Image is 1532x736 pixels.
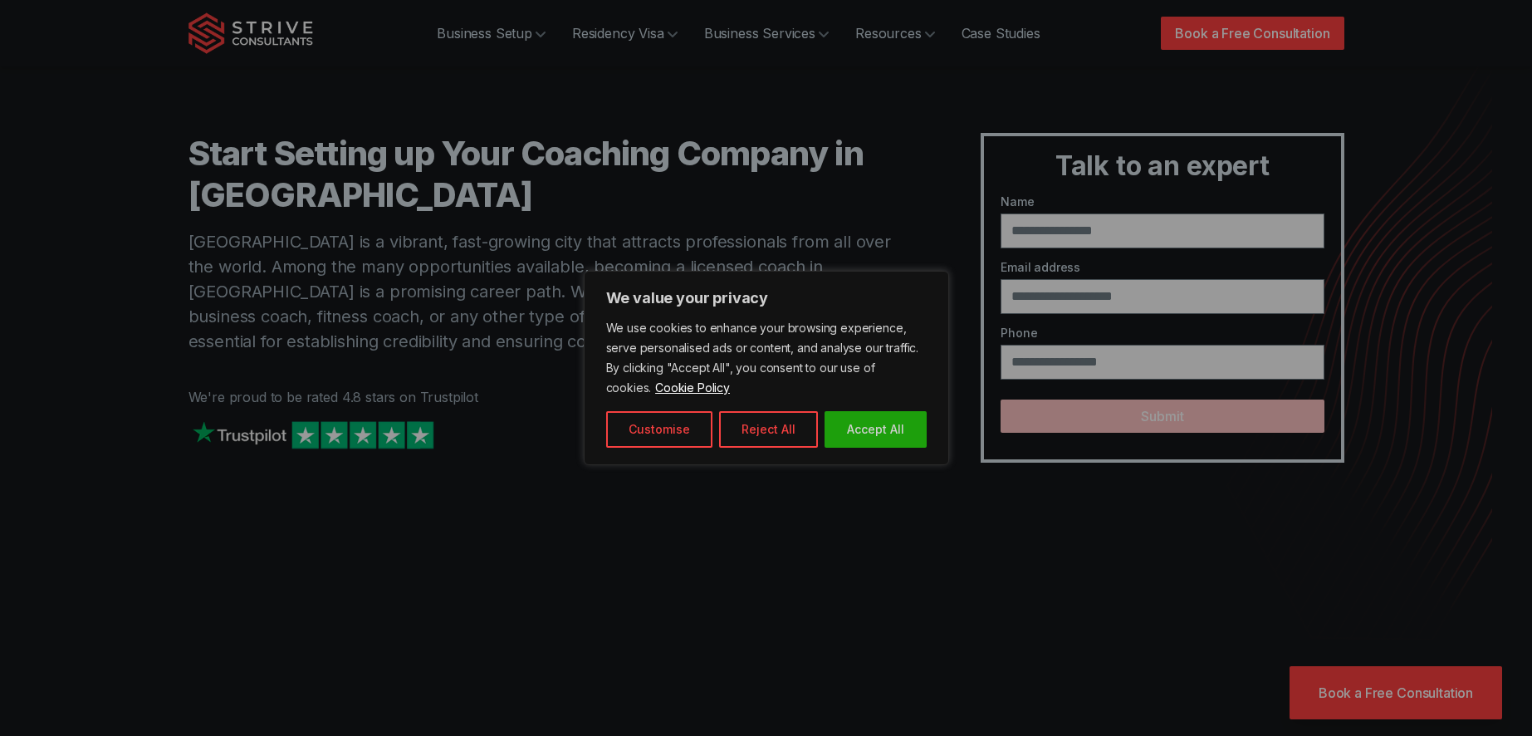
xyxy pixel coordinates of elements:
[654,380,731,395] a: Cookie Policy
[584,271,949,465] div: We value your privacy
[606,318,927,398] p: We use cookies to enhance your browsing experience, serve personalised ads or content, and analys...
[606,288,927,308] p: We value your privacy
[719,411,818,448] button: Reject All
[606,411,712,448] button: Customise
[825,411,927,448] button: Accept All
